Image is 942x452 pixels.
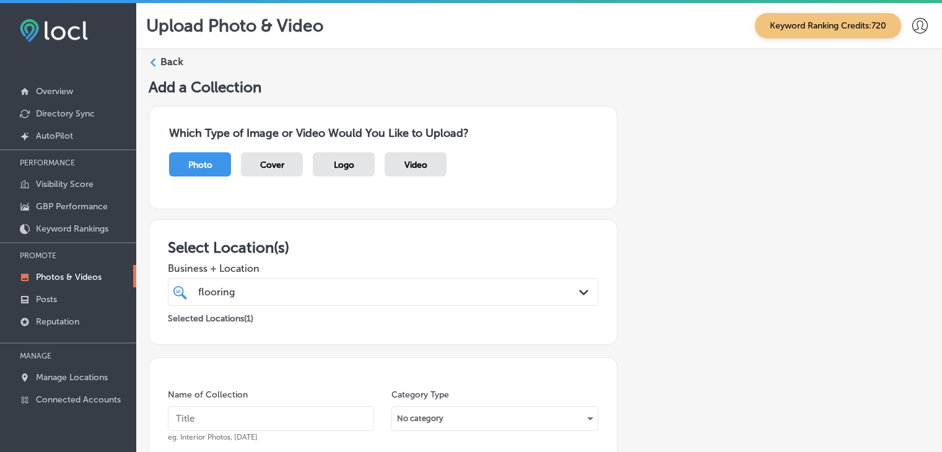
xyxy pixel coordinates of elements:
span: Business + Location [168,263,598,274]
p: Upload Photo & Video [146,15,323,36]
p: Selected Locations ( 1 ) [168,308,253,324]
span: Logo [334,160,354,170]
p: Directory Sync [36,108,95,119]
label: Category Type [391,389,449,400]
p: GBP Performance [36,201,108,212]
input: Title [168,406,374,431]
span: Video [404,160,427,170]
span: Cover [260,160,284,170]
img: fda3e92497d09a02dc62c9cd864e3231.png [20,19,88,42]
span: Photo [188,160,212,170]
p: Keyword Rankings [36,224,108,234]
p: Overview [36,86,73,97]
p: AutoPilot [36,131,73,141]
h5: Add a Collection [149,78,930,96]
p: Reputation [36,316,79,327]
h3: Which Type of Image or Video Would You Like to Upload? [169,126,597,140]
div: No category [392,409,597,428]
span: Keyword Ranking Credits: 720 [755,13,901,38]
p: Posts [36,294,57,305]
label: Back [160,55,183,69]
h3: Select Location(s) [168,238,598,256]
p: Photos & Videos [36,272,102,282]
p: Connected Accounts [36,394,121,405]
p: Manage Locations [36,372,108,383]
p: Visibility Score [36,179,94,189]
span: eg. Interior Photos, [DATE] [168,433,258,441]
label: Name of Collection [168,389,248,400]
